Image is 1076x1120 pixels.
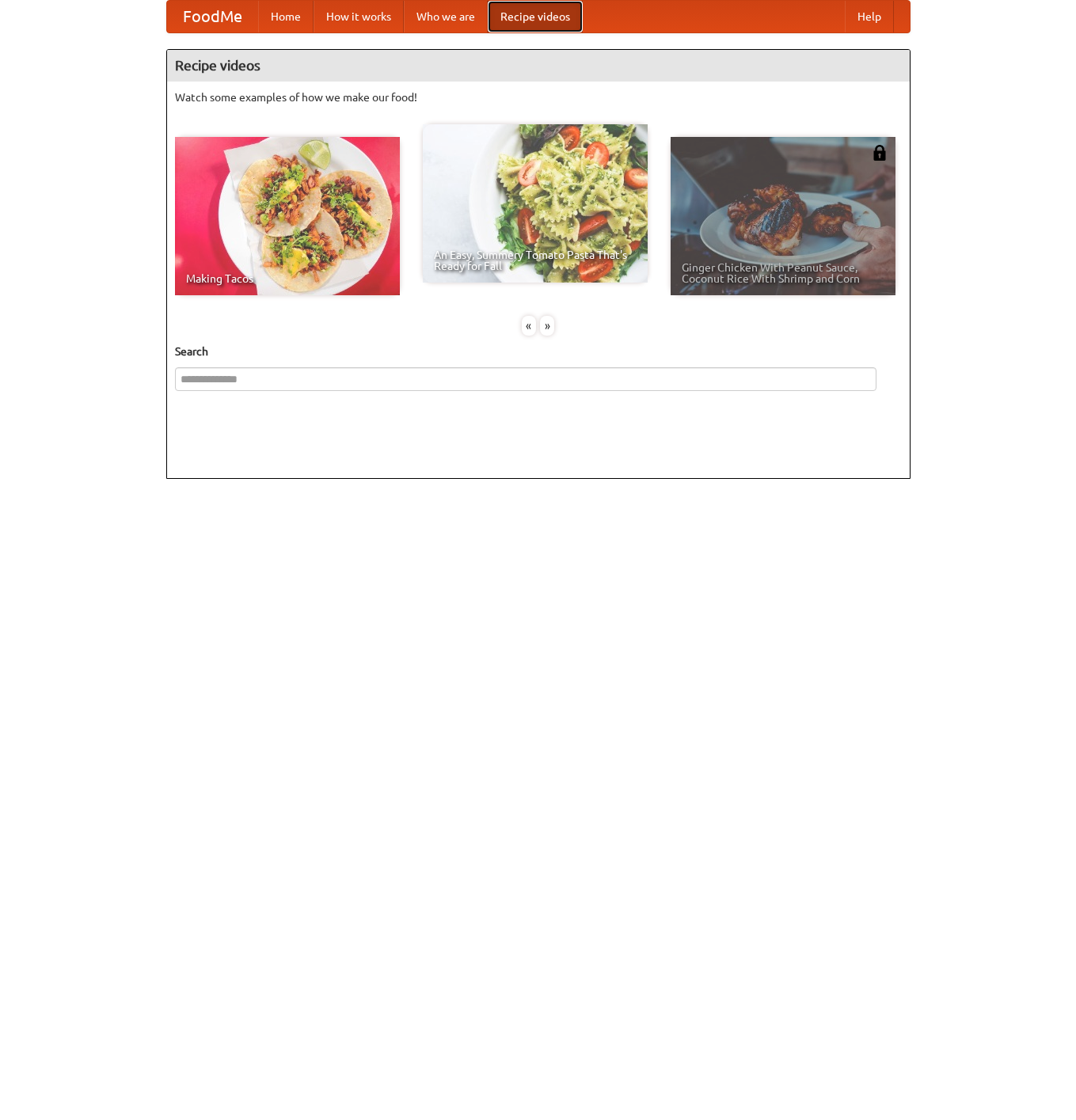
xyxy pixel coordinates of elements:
a: How it works [314,1,404,32]
p: Watch some examples of how we make our food! [175,89,902,105]
a: An Easy, Summery Tomato Pasta That's Ready for Fall [423,124,648,283]
div: « [522,316,536,336]
a: Making Tacos [175,137,400,295]
img: 483408.png [872,145,888,161]
h4: Recipe videos [167,50,910,82]
a: Home [258,1,314,32]
a: Recipe videos [488,1,583,32]
div: » [540,316,554,336]
a: Who we are [404,1,488,32]
a: FoodMe [167,1,258,32]
span: An Easy, Summery Tomato Pasta That's Ready for Fall [434,249,637,271]
span: Making Tacos [186,273,389,284]
h5: Search [175,344,902,359]
a: Help [845,1,894,32]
